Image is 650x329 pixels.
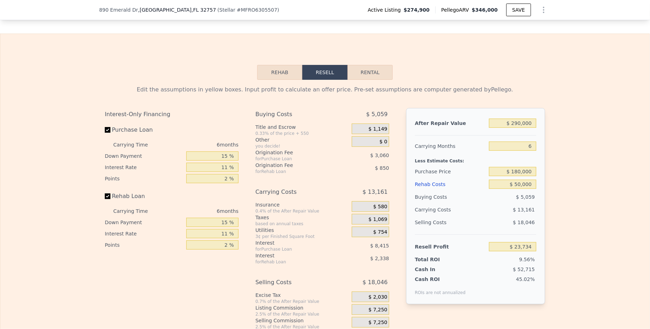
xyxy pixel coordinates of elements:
[404,6,430,13] span: $274,900
[105,217,183,228] div: Down Payment
[441,6,472,13] span: Pellego ARV
[255,149,334,156] div: Origination Fee
[138,6,216,13] span: , [GEOGRAPHIC_DATA]
[415,117,486,130] div: After Repair Value
[105,190,183,203] label: Rehab Loan
[516,194,535,200] span: $ 5,059
[255,221,349,227] div: based on annual taxes
[255,317,349,324] div: Selling Commission
[415,152,536,165] div: Less Estimate Costs:
[255,131,349,136] div: 0.33% of the price + 550
[368,319,387,326] span: $ 7,250
[415,283,466,295] div: ROIs are not annualized
[255,162,334,169] div: Origination Fee
[380,139,387,145] span: $ 0
[370,243,389,249] span: $ 8,415
[415,240,486,253] div: Resell Profit
[368,216,387,223] span: $ 1,069
[255,201,349,208] div: Insurance
[370,256,389,261] span: $ 2,338
[113,139,159,150] div: Carrying Time
[99,6,138,13] span: 890 Emerald Dr
[368,307,387,313] span: $ 7,250
[415,191,486,203] div: Buying Costs
[415,266,459,273] div: Cash In
[105,193,110,199] input: Rehab Loan
[105,173,183,184] div: Points
[255,124,349,131] div: Title and Escrow
[519,257,535,262] span: 9.56%
[348,65,393,80] button: Rental
[363,276,388,289] span: $ 18,046
[105,85,545,94] div: Edit the assumptions in yellow boxes. Input profit to calculate an offer price. Pre-set assumptio...
[237,7,277,13] span: # MFRO6305507
[415,140,486,152] div: Carrying Months
[255,239,334,246] div: Interest
[255,252,334,259] div: Interest
[255,292,349,299] div: Excise Tax
[105,124,183,136] label: Purchase Loan
[255,186,334,198] div: Carrying Costs
[415,178,486,191] div: Rehab Costs
[105,150,183,162] div: Down Payment
[415,256,459,263] div: Total ROI
[302,65,348,80] button: Resell
[255,108,334,121] div: Buying Costs
[255,136,349,143] div: Other
[255,143,349,149] div: you decide!
[513,220,535,225] span: $ 18,046
[255,234,349,239] div: 3¢ per Finished Square Foot
[255,299,349,304] div: 0.7% of the After Repair Value
[255,259,334,265] div: for Rehab Loan
[415,203,459,216] div: Carrying Costs
[506,4,531,16] button: SAVE
[162,139,239,150] div: 6 months
[255,227,349,234] div: Utilities
[192,7,216,13] span: , FL 32757
[415,216,486,229] div: Selling Costs
[217,6,279,13] div: ( )
[375,165,389,171] span: $ 850
[255,208,349,214] div: 0.4% of the After Repair Value
[370,152,389,158] span: $ 3,060
[516,276,535,282] span: 45.02%
[363,186,388,198] span: $ 13,161
[105,162,183,173] div: Interest Rate
[255,169,334,174] div: for Rehab Loan
[255,214,349,221] div: Taxes
[162,205,239,217] div: 6 months
[366,108,388,121] span: $ 5,059
[105,127,110,133] input: Purchase Loan
[537,3,551,17] button: Show Options
[219,7,235,13] span: Stellar
[513,207,535,213] span: $ 13,161
[255,246,334,252] div: for Purchase Loan
[415,276,466,283] div: Cash ROI
[255,156,334,162] div: for Purchase Loan
[105,228,183,239] div: Interest Rate
[255,311,349,317] div: 2.5% of the After Repair Value
[255,276,334,289] div: Selling Costs
[373,229,387,235] span: $ 754
[368,126,387,132] span: $ 1,149
[105,239,183,251] div: Points
[255,304,349,311] div: Listing Commission
[368,294,387,300] span: $ 2,030
[257,65,302,80] button: Rehab
[368,6,404,13] span: Active Listing
[472,7,498,13] span: $346,000
[105,108,239,121] div: Interest-Only Financing
[415,165,486,178] div: Purchase Price
[373,204,387,210] span: $ 580
[113,205,159,217] div: Carrying Time
[513,267,535,272] span: $ 52,715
